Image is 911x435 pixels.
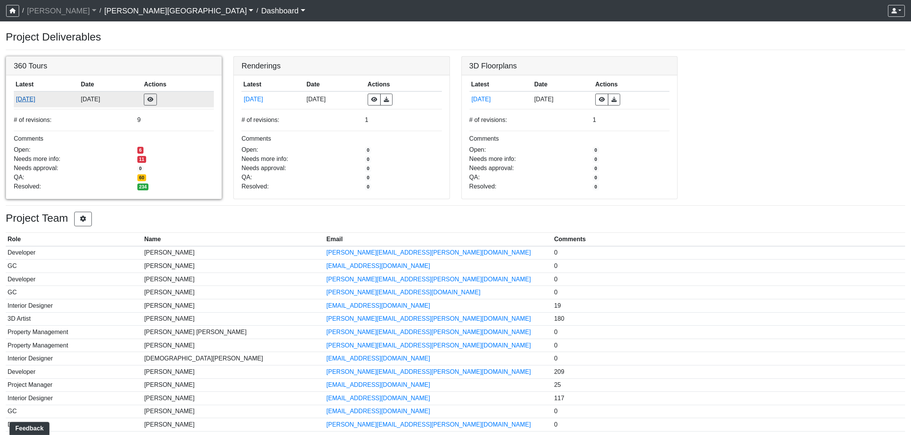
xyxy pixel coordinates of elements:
td: Developer [6,273,142,286]
span: / [96,3,104,18]
button: [DATE] [243,94,303,104]
td: [PERSON_NAME] [142,246,324,260]
span: / [19,3,27,18]
td: 0 [552,260,905,273]
h3: Project Deliverables [6,31,905,44]
td: [PERSON_NAME] [142,299,324,312]
a: [EMAIL_ADDRESS][DOMAIN_NAME] [326,395,430,401]
a: [PERSON_NAME][GEOGRAPHIC_DATA] [104,3,253,18]
a: Dashboard [261,3,305,18]
a: [PERSON_NAME][EMAIL_ADDRESS][PERSON_NAME][DOMAIN_NAME] [326,329,531,335]
td: [PERSON_NAME] [142,339,324,352]
a: [EMAIL_ADDRESS][DOMAIN_NAME] [326,263,430,269]
td: GC [6,405,142,418]
button: [DATE] [471,94,530,104]
td: Project Manager [6,378,142,392]
td: 209 [552,365,905,378]
td: [DEMOGRAPHIC_DATA][PERSON_NAME] [142,352,324,365]
td: 0 [552,246,905,260]
a: [PERSON_NAME][EMAIL_ADDRESS][PERSON_NAME][DOMAIN_NAME] [326,368,531,375]
td: 3D Artist [6,312,142,326]
td: Interior Designer [6,392,142,405]
td: 19 [552,299,905,312]
td: Developer [6,365,142,378]
td: [PERSON_NAME] [142,418,324,432]
a: [EMAIL_ADDRESS][DOMAIN_NAME] [326,408,430,414]
a: [PERSON_NAME][EMAIL_ADDRESS][PERSON_NAME][DOMAIN_NAME] [326,421,531,428]
td: Property Management [6,326,142,339]
a: [PERSON_NAME][EMAIL_ADDRESS][PERSON_NAME][DOMAIN_NAME] [326,276,531,282]
td: 25 [552,378,905,392]
td: aFerZM29vatiXM9eFe8zm3 [14,91,79,107]
td: [PERSON_NAME] [142,365,324,378]
td: [PERSON_NAME] [142,378,324,392]
td: Developer [6,246,142,260]
td: Property Management [6,339,142,352]
h3: Project Team [6,212,905,226]
td: Developer [6,418,142,432]
a: [PERSON_NAME][EMAIL_ADDRESS][PERSON_NAME][DOMAIN_NAME] [326,249,531,256]
th: Comments [552,233,905,246]
a: [EMAIL_ADDRESS][DOMAIN_NAME] [326,381,430,388]
button: [DATE] [16,94,77,104]
span: / [253,3,261,18]
td: GC [6,260,142,273]
iframe: Ybug feedback widget [6,420,51,435]
td: 180 [552,312,905,326]
td: 0 [552,339,905,352]
a: [PERSON_NAME][EMAIL_ADDRESS][PERSON_NAME][DOMAIN_NAME] [326,342,531,349]
a: [PERSON_NAME][EMAIL_ADDRESS][PERSON_NAME][DOMAIN_NAME] [326,315,531,322]
td: Interior Designer [6,299,142,312]
td: [PERSON_NAME] [142,392,324,405]
td: [PERSON_NAME] [142,286,324,299]
td: [PERSON_NAME] [142,405,324,418]
td: [PERSON_NAME] [142,260,324,273]
td: 0 [552,273,905,286]
th: Email [324,233,552,246]
td: 0 [552,418,905,432]
td: fzcy8kXHbzMa4Uub1XsNdB [241,91,305,107]
td: [PERSON_NAME] [142,273,324,286]
a: [PERSON_NAME] [27,3,96,18]
th: Name [142,233,324,246]
td: [PERSON_NAME] [142,312,324,326]
td: otViMk1MQurvXFAFx4N9zg [469,91,533,107]
td: 0 [552,352,905,365]
td: 0 [552,286,905,299]
td: GC [6,286,142,299]
a: [PERSON_NAME][EMAIL_ADDRESS][DOMAIN_NAME] [326,289,481,295]
td: Interior Designer [6,352,142,365]
td: 117 [552,392,905,405]
a: [EMAIL_ADDRESS][DOMAIN_NAME] [326,355,430,362]
a: [EMAIL_ADDRESS][DOMAIN_NAME] [326,302,430,309]
th: Role [6,233,142,246]
td: 0 [552,326,905,339]
td: 0 [552,405,905,418]
td: [PERSON_NAME] [PERSON_NAME] [142,326,324,339]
